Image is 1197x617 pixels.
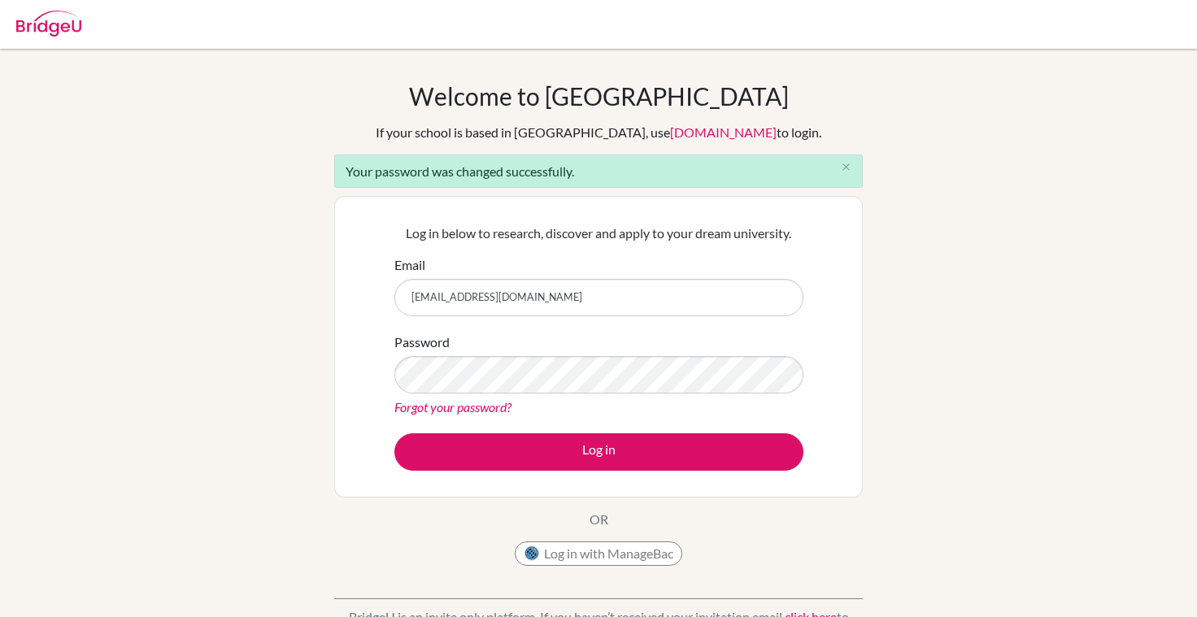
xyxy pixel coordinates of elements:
label: Password [394,332,450,352]
div: If your school is based in [GEOGRAPHIC_DATA], use to login. [376,123,821,142]
button: Close [829,155,862,180]
p: OR [590,510,608,529]
img: Bridge-U [16,11,81,37]
p: Log in below to research, discover and apply to your dream university. [394,224,803,243]
a: [DOMAIN_NAME] [670,124,777,140]
a: Forgot your password? [394,399,511,415]
i: close [840,161,852,173]
button: Log in with ManageBac [515,541,682,566]
h1: Welcome to [GEOGRAPHIC_DATA] [409,81,789,111]
div: Your password was changed successfully. [334,154,863,188]
button: Log in [394,433,803,471]
label: Email [394,255,425,275]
